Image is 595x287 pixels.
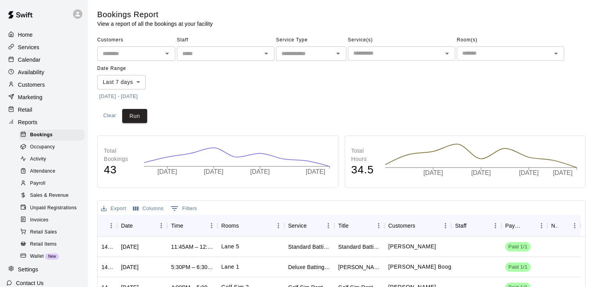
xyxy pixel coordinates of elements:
button: Sort [183,220,194,231]
p: Reports [18,118,37,126]
div: ID [98,215,117,237]
a: Home [6,29,82,41]
span: Bookings [30,131,53,139]
div: Title [338,215,349,237]
tspan: [DATE] [553,170,573,176]
tspan: [DATE] [158,169,177,175]
div: Mon, Sep 15, 2025 [121,243,139,251]
div: 1427236 [102,243,113,251]
button: Sort [307,220,318,231]
a: Activity [19,153,88,166]
p: Marketing [18,93,43,101]
button: Sort [102,220,112,231]
a: Occupancy [19,141,88,153]
button: Menu [440,220,451,232]
div: Title [334,215,384,237]
button: Open [442,48,452,59]
button: Menu [155,220,167,232]
div: Notes [547,215,581,237]
button: Menu [105,220,117,232]
p: Cooper Boogess [388,263,461,271]
button: Open [162,48,173,59]
div: Date [121,215,133,237]
div: Customers [388,215,415,237]
div: Deluxe Batting Lane (Baseball) [288,263,330,271]
p: Lindsay Rushing [388,242,436,251]
span: Payroll [30,180,45,187]
span: Invoices [30,216,48,224]
p: Total Bookings [104,147,136,163]
a: Retail Sales [19,226,88,238]
div: WalletNew [19,251,85,262]
button: Menu [373,220,385,232]
div: Date [117,215,167,237]
a: Retail Items [19,238,88,250]
p: Home [18,31,33,39]
div: Sales & Revenue [19,190,85,201]
a: Payroll [19,178,88,190]
div: Time [167,215,217,237]
span: Room(s) [457,34,564,46]
tspan: [DATE] [423,170,443,176]
tspan: [DATE] [250,169,270,175]
button: Clear [97,109,122,123]
span: New [45,254,59,258]
span: Staff [177,34,274,46]
div: 1426588 [102,263,113,271]
p: Customers [18,81,45,89]
div: Activity [19,154,85,165]
div: 11:45AM – 12:15PM [171,243,213,251]
a: Services [6,41,82,53]
button: Sort [467,220,477,231]
button: Menu [490,220,501,232]
button: Open [333,48,344,59]
a: Invoices [19,214,88,226]
a: Settings [6,264,82,275]
p: Contact Us [16,279,44,287]
h4: 34.5 [351,163,377,177]
p: Services [18,43,39,51]
div: Payment [501,215,547,237]
div: Attendance [19,166,85,177]
span: Unpaid Registrations [30,204,77,212]
div: Invoices [19,215,85,226]
p: Lane 5 [221,242,239,251]
h5: Bookings Report [97,9,213,20]
div: Rooms [221,215,239,237]
div: Retail Sales [19,227,85,238]
button: Sort [415,220,426,231]
p: Lane 1 [221,263,239,271]
div: Payroll [19,178,85,189]
div: Standard Batting Lane (Softball or Baseball) [338,243,380,251]
a: Calendar [6,54,82,66]
span: Paid 1/1 [505,264,531,271]
p: Settings [18,266,38,273]
a: Marketing [6,91,82,103]
div: Availability [6,66,82,78]
div: Rooms [217,215,284,237]
div: Mon, Sep 15, 2025 [121,263,139,271]
button: Sort [525,220,536,231]
tspan: [DATE] [519,170,539,176]
button: Open [550,48,561,59]
p: Total Hours [351,147,377,163]
div: Unpaid Registrations [19,203,85,214]
div: Standard Batting Lane (Softball or Baseball) [288,243,330,251]
div: Notes [551,215,558,237]
p: Availability [18,68,45,76]
div: Retail Items [19,239,85,250]
p: Calendar [18,56,41,64]
a: Retail [6,104,82,116]
div: Customers [6,79,82,91]
div: Service [284,215,334,237]
button: Show filters [169,202,199,215]
span: Occupancy [30,143,55,151]
div: Time [171,215,183,237]
div: Cooper Boogess [338,263,380,271]
button: [DATE] - [DATE] [97,91,140,103]
span: Retail Items [30,241,57,248]
span: Paid 1/1 [505,243,531,251]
